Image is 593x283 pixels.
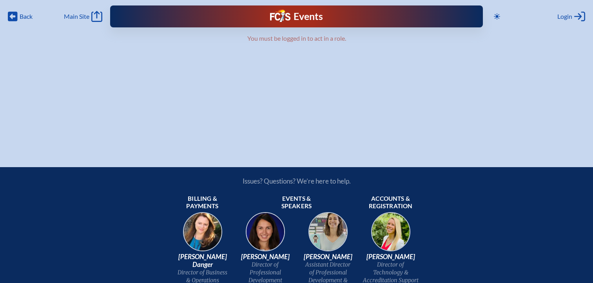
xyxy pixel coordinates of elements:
span: Login [557,13,572,20]
span: Accounts & registration [363,195,419,211]
span: Main Site [64,13,89,20]
h1: Events [294,12,323,22]
span: Events & speakers [268,195,325,211]
a: Main Site [64,11,102,22]
a: FCIS LogoEvents [270,9,323,23]
span: [PERSON_NAME] Danger [174,253,231,269]
span: Billing & payments [174,195,231,211]
img: 94e3d245-ca72-49ea-9844-ae84f6d33c0f [240,210,290,260]
span: [PERSON_NAME] [363,253,419,261]
img: b1ee34a6-5a78-4519-85b2-7190c4823173 [366,210,416,260]
span: [PERSON_NAME] [237,253,294,261]
div: FCIS Events — Future ready [216,9,377,23]
span: [PERSON_NAME] [300,253,356,261]
img: Florida Council of Independent Schools [270,9,290,22]
img: 9c64f3fb-7776-47f4-83d7-46a341952595 [178,210,228,260]
p: Issues? Questions? We’re here to help. [159,177,435,185]
img: 545ba9c4-c691-43d5-86fb-b0a622cbeb82 [303,210,353,260]
span: Back [20,13,33,20]
p: You must be logged in to act in a role. [90,34,504,42]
